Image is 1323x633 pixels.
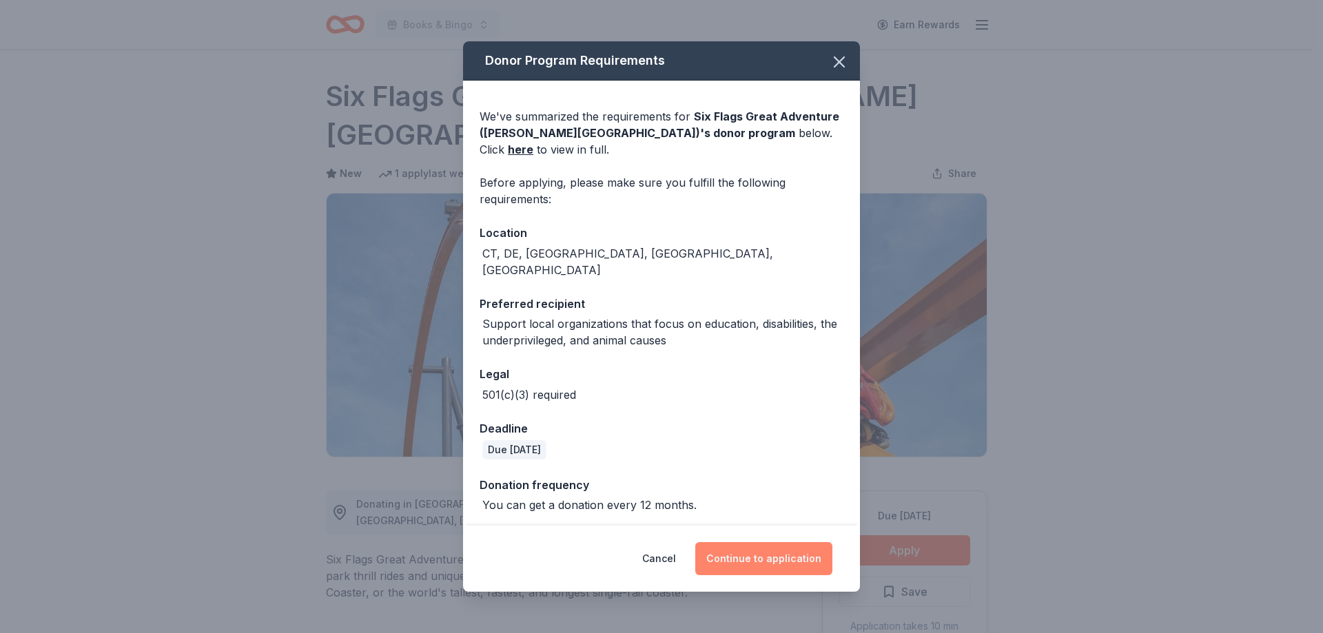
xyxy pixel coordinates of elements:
div: Location [480,224,843,242]
div: 501(c)(3) required [482,386,576,403]
div: Preferred recipient [480,295,843,313]
div: You can get a donation every 12 months. [482,497,697,513]
div: Support local organizations that focus on education, disabilities, the underprivileged, and anima... [482,315,843,349]
div: CT, DE, [GEOGRAPHIC_DATA], [GEOGRAPHIC_DATA], [GEOGRAPHIC_DATA] [482,245,843,278]
div: We've summarized the requirements for below. Click to view in full. [480,108,843,158]
div: Donation frequency [480,476,843,494]
div: Donor Program Requirements [463,41,860,81]
a: here [508,141,533,158]
button: Cancel [642,542,676,575]
div: Deadline [480,419,843,437]
button: Continue to application [695,542,832,575]
div: Before applying, please make sure you fulfill the following requirements: [480,174,843,207]
div: Due [DATE] [482,440,546,459]
div: Legal [480,365,843,383]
